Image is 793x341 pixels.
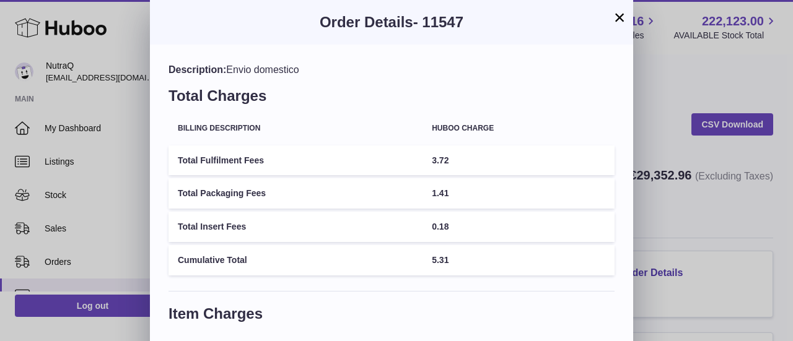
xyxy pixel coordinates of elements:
td: Total Packaging Fees [169,178,423,209]
span: Description: [169,64,226,75]
span: 5.31 [432,255,449,265]
td: Total Fulfilment Fees [169,145,423,176]
h3: Item Charges [169,304,615,330]
span: 0.18 [432,222,449,231]
th: Huboo charge [423,115,615,142]
span: 1.41 [432,188,449,198]
h3: Total Charges [169,86,615,112]
button: × [612,10,627,25]
td: Cumulative Total [169,245,423,275]
span: - 11547 [413,14,463,30]
th: Billing Description [169,115,423,142]
div: Envio domestico [169,63,615,77]
span: 3.72 [432,155,449,165]
td: Total Insert Fees [169,212,423,242]
h3: Order Details [169,12,615,32]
